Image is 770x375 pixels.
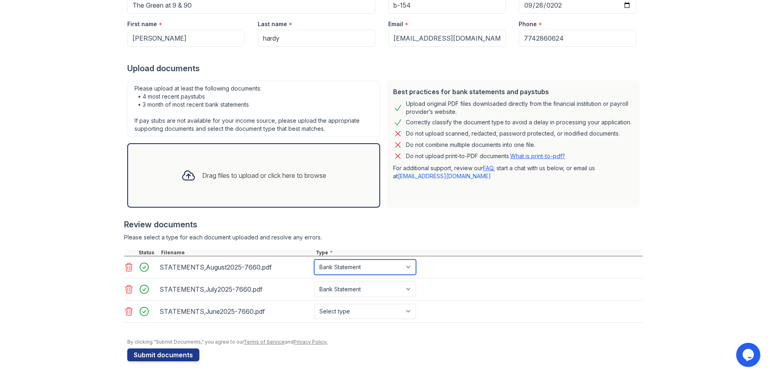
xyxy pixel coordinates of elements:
p: For additional support, review our , start a chat with us below, or email us at [393,164,633,180]
div: Upload documents [127,63,643,74]
a: Privacy Policy. [294,339,327,345]
div: STATEMENTS,July2025-7660.pdf [159,283,311,296]
div: Status [137,249,159,256]
div: Do not upload scanned, redacted, password protected, or modified documents. [406,129,620,138]
div: Please upload at least the following documents: • 4 most recent paystubs • 3 month of most recent... [127,80,380,137]
label: Phone [519,20,537,28]
div: Upload original PDF files downloaded directly from the financial institution or payroll provider’... [406,100,633,116]
a: Terms of Service [244,339,285,345]
div: Filename [159,249,314,256]
label: Last name [258,20,287,28]
div: Type [314,249,643,256]
a: What is print-to-pdf? [510,152,565,159]
div: Best practices for bank statements and paystubs [393,87,633,97]
button: Submit documents [127,348,199,361]
label: Email [388,20,403,28]
div: By clicking "Submit Documents," you agree to our and [127,339,643,345]
div: STATEMENTS,August2025-7660.pdf [159,261,311,274]
div: Drag files to upload or click here to browse [202,171,326,180]
iframe: chat widget [736,343,762,367]
div: Correctly classify the document type to avoid a delay in processing your application. [406,117,631,127]
div: STATEMENTS,June2025-7660.pdf [159,305,311,318]
div: Review documents [124,219,643,230]
label: First name [127,20,157,28]
p: Do not upload print-to-PDF documents. [406,152,565,160]
div: Do not combine multiple documents into one file. [406,140,535,150]
a: FAQ [483,165,493,171]
a: [EMAIL_ADDRESS][DOMAIN_NAME] [398,173,491,179]
div: Please select a type for each document uploaded and resolve any errors. [124,233,643,241]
